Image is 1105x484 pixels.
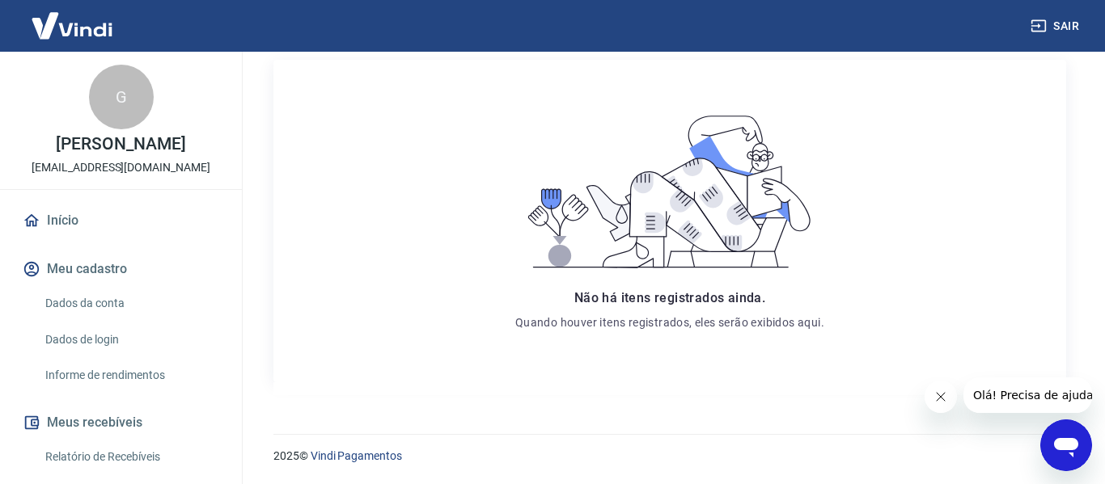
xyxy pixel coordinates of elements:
a: Dados de login [39,323,222,356]
span: Olá! Precisa de ajuda? [10,11,136,24]
p: [PERSON_NAME] [56,136,185,153]
p: Quando houver itens registrados, eles serão exibidos aqui. [515,314,824,330]
p: 2025 © [273,448,1066,465]
a: Informe de rendimentos [39,359,222,392]
div: G [89,65,154,129]
a: Vindi Pagamentos [311,449,402,462]
iframe: Botão para abrir a janela de mensagens [1040,419,1092,471]
a: Início [19,203,222,238]
iframe: Mensagem da empresa [963,377,1092,413]
button: Meu cadastro [19,251,222,287]
span: Não há itens registrados ainda. [574,290,765,305]
a: Relatório de Recebíveis [39,440,222,473]
a: Dados da conta [39,287,222,320]
button: Meus recebíveis [19,405,222,440]
iframe: Fechar mensagem [925,381,957,413]
button: Sair [1027,11,1086,41]
img: Vindi [19,1,125,50]
p: [EMAIL_ADDRESS][DOMAIN_NAME] [32,159,210,176]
